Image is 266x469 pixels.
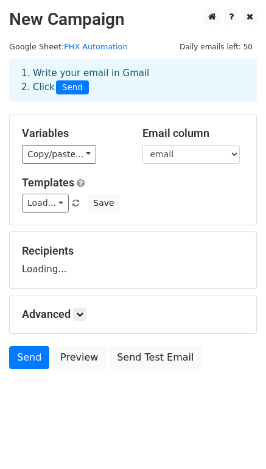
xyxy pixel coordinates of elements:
div: Loading... [22,244,244,276]
a: PHX Automation [64,42,127,51]
span: Daily emails left: 50 [175,40,257,54]
a: Preview [52,346,106,369]
a: Load... [22,194,69,213]
h5: Email column [142,127,245,140]
div: 1. Write your email in Gmail 2. Click [12,66,254,94]
h2: New Campaign [9,9,257,30]
a: Send [9,346,49,369]
h5: Advanced [22,308,244,321]
a: Copy/paste... [22,145,96,164]
a: Daily emails left: 50 [175,42,257,51]
button: Save [88,194,119,213]
h5: Recipients [22,244,244,258]
h5: Variables [22,127,124,140]
a: Send Test Email [109,346,201,369]
span: Send [56,80,89,95]
a: Templates [22,176,74,189]
small: Google Sheet: [9,42,128,51]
